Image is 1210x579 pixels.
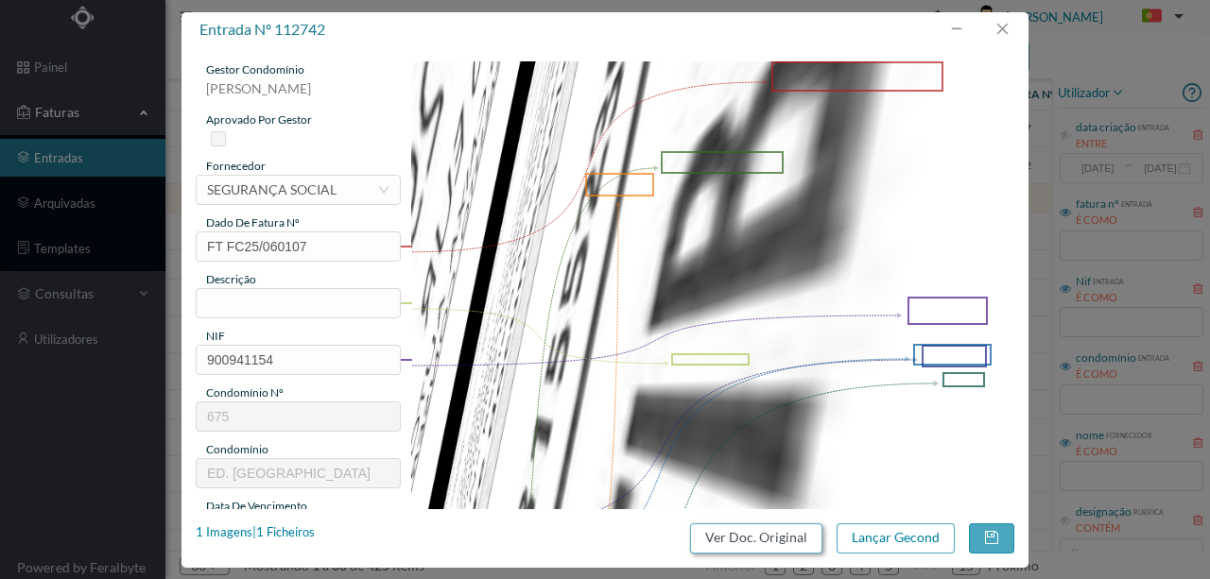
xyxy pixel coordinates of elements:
[196,523,315,542] div: 1 Imagens | 1 Ficheiros
[1127,2,1191,32] button: PT
[206,112,312,127] span: aprovado por gestor
[206,272,256,286] span: descrição
[207,176,337,204] div: SEGURANÇA SOCIAL
[206,215,300,230] span: dado de fatura nº
[206,329,225,343] span: NIF
[690,523,822,553] button: Ver Doc. Original
[206,499,307,513] span: data de vencimento
[206,385,284,400] span: condomínio nº
[199,20,325,38] span: entrada nº 112742
[206,62,304,77] span: gestor condomínio
[378,184,389,196] i: icon: down
[206,159,266,173] span: fornecedor
[837,523,955,553] button: Lançar Gecond
[206,442,268,456] span: condomínio
[196,78,401,111] div: [PERSON_NAME]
